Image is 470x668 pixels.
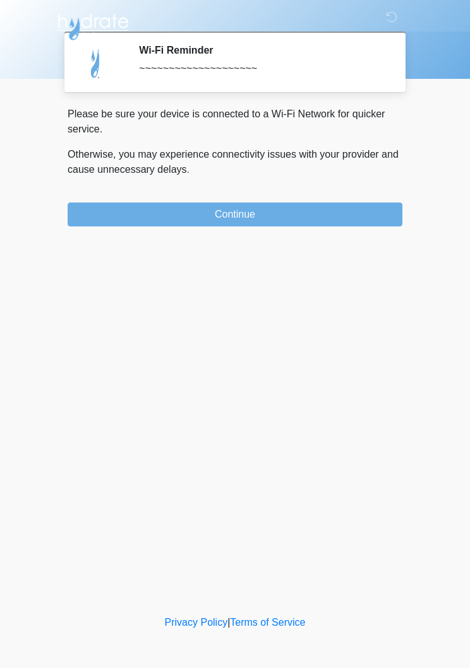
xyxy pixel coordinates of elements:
[77,44,115,82] img: Agent Avatar
[68,202,402,226] button: Continue
[230,617,305,628] a: Terms of Service
[165,617,228,628] a: Privacy Policy
[187,164,190,175] span: .
[55,9,131,41] img: Hydrate IV Bar - Chandler Logo
[227,617,230,628] a: |
[139,61,383,76] div: ~~~~~~~~~~~~~~~~~~~~
[68,147,402,177] p: Otherwise, you may experience connectivity issues with your provider and cause unnecessary delays
[68,107,402,137] p: Please be sure your device is connected to a Wi-Fi Network for quicker service.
